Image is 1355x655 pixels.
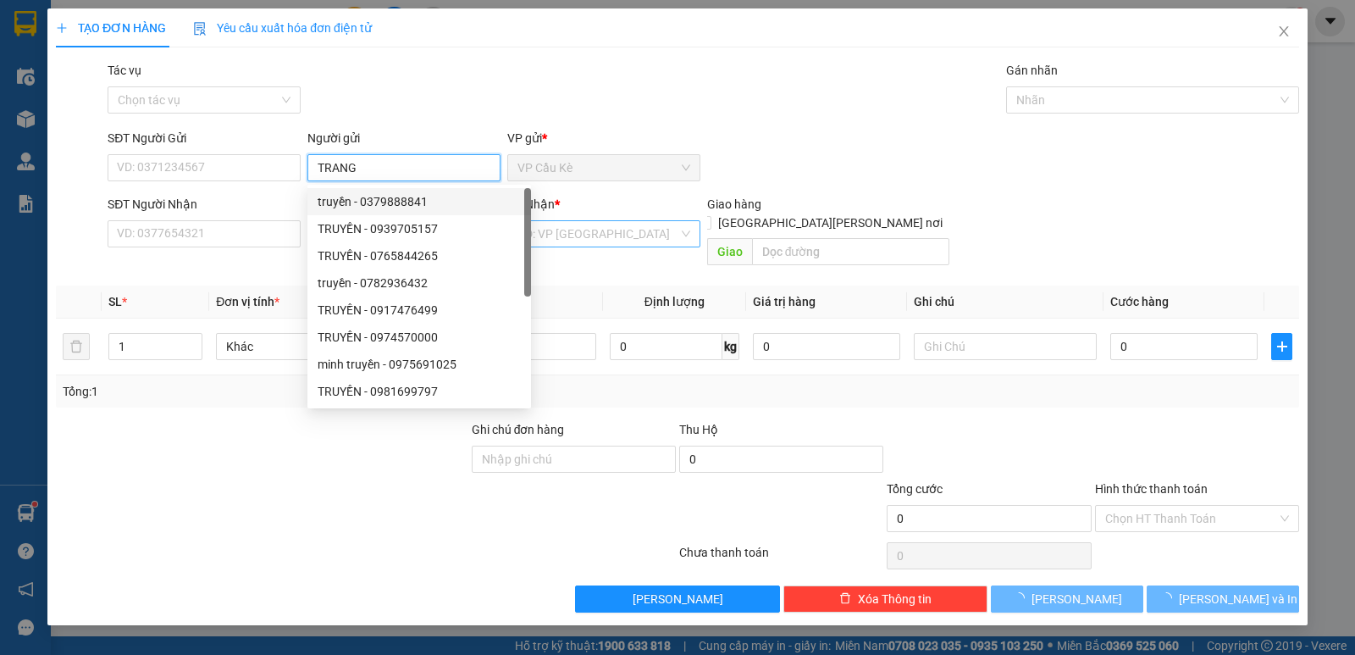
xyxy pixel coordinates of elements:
[1179,590,1297,608] span: [PERSON_NAME] và In
[1160,592,1179,604] span: loading
[318,274,521,292] div: truyền - 0782936432
[517,155,690,180] span: VP Cầu Kè
[753,333,900,360] input: 0
[307,378,531,405] div: TRUYỀN - 0981699797
[318,382,521,401] div: TRUYỀN - 0981699797
[7,94,41,110] span: GIAO:
[318,247,521,265] div: TRUYỀN - 0765844265
[108,129,301,147] div: SĐT Người Gửi
[307,269,531,297] div: truyền - 0782936432
[679,423,718,436] span: Thu Hộ
[307,188,531,215] div: truyền - 0379888841
[1110,295,1169,308] span: Cước hàng
[783,586,987,613] button: deleteXóa Thông tin
[63,333,90,360] button: delete
[318,219,521,238] div: TRUYỀN - 0939705157
[991,586,1143,613] button: [PERSON_NAME]
[839,592,851,606] span: delete
[63,382,524,401] div: Tổng: 1
[108,295,122,308] span: SL
[318,301,521,319] div: TRUYỀN - 0917476499
[1147,586,1299,613] button: [PERSON_NAME] và In
[307,242,531,269] div: TRUYỀN - 0765844265
[307,129,501,147] div: Người gửi
[644,295,705,308] span: Định lượng
[1006,64,1058,77] label: Gán nhãn
[56,22,68,34] span: plus
[1095,482,1208,496] label: Hình thức thanh toán
[5,117,71,136] span: Cước rồi:
[907,286,1103,319] th: Ghi chú
[1277,25,1291,38] span: close
[226,334,389,359] span: Khác
[858,590,932,608] span: Xóa Thông tin
[472,423,565,436] label: Ghi chú đơn hàng
[216,295,279,308] span: Đơn vị tính
[108,195,301,214] div: SĐT Người Nhận
[914,333,1097,360] input: Ghi Chú
[753,295,816,308] span: Giá trị hàng
[318,355,521,374] div: minh truyền - 0975691025
[193,21,372,35] span: Yêu cầu xuất hóa đơn điện tử
[707,238,752,265] span: Giao
[91,75,164,92] span: CÔ NGUYỆT
[887,482,943,496] span: Tổng cước
[7,33,247,49] p: GỬI:
[707,197,761,211] span: Giao hàng
[1271,333,1292,360] button: plus
[1031,590,1122,608] span: [PERSON_NAME]
[318,192,521,211] div: truyền - 0379888841
[722,333,739,360] span: kg
[307,215,531,242] div: TRUYỀN - 0939705157
[56,21,166,35] span: TẠO ĐƠN HÀNG
[633,590,723,608] span: [PERSON_NAME]
[752,238,950,265] input: Dọc đường
[472,446,676,473] input: Ghi chú đơn hàng
[307,351,531,378] div: minh truyền - 0975691025
[307,297,531,324] div: TRUYỀN - 0917476499
[507,129,700,147] div: VP gửi
[1272,340,1291,353] span: plus
[106,33,157,49] span: TRUYỀN
[108,64,141,77] label: Tác vụ
[307,324,531,351] div: TRUYỀN - 0974570000
[57,9,196,25] strong: BIÊN NHẬN GỬI HÀNG
[35,33,157,49] span: VP Cầu Kè -
[677,543,885,573] div: Chưa thanh toán
[711,214,949,232] span: [GEOGRAPHIC_DATA][PERSON_NAME] nơi
[1260,8,1308,56] button: Close
[193,22,207,36] img: icon
[7,57,247,73] p: NHẬN:
[575,586,779,613] button: [PERSON_NAME]
[7,75,164,92] span: 0795933533 -
[47,57,164,73] span: VP Trà Vinh (Hàng)
[1013,592,1031,604] span: loading
[318,328,521,347] div: TRUYỀN - 0974570000
[75,117,85,136] span: 0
